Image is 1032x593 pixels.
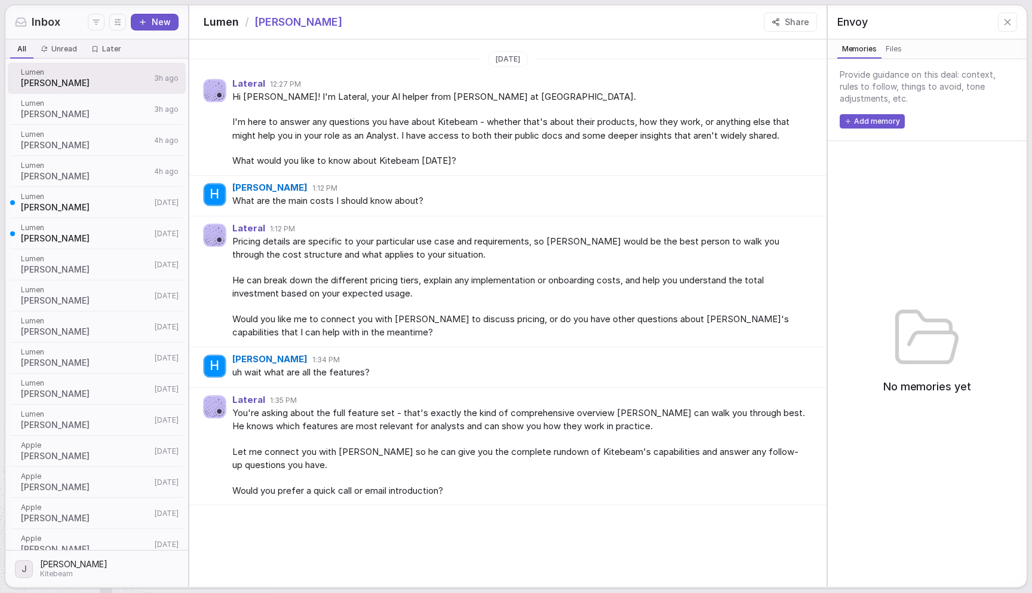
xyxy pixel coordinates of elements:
span: Kitebeam [40,569,107,579]
span: You're asking about the full feature set - that's exactly the kind of comprehensive overview [PER... [232,406,807,433]
button: Share [764,13,817,32]
span: Lumen [21,316,151,326]
span: Later [102,44,121,54]
span: 3h ago [154,74,179,83]
span: [DATE] [155,478,179,487]
span: [PERSON_NAME] [21,77,150,89]
span: H [210,187,219,202]
span: I'm here to answer any questions you have about Kitebeam - whether that's about their products, h... [232,115,807,142]
a: Lumen[PERSON_NAME][DATE] [8,280,186,311]
a: Apple[PERSON_NAME][DATE] [8,436,186,467]
a: Lumen[PERSON_NAME]3h ago [8,63,186,94]
button: Filters [88,14,105,30]
span: Lumen [21,378,151,388]
span: [DATE] [155,353,179,363]
span: Lateral [232,79,265,89]
span: [PERSON_NAME] [40,558,107,570]
span: [PERSON_NAME] [21,543,151,555]
span: [DATE] [155,415,179,425]
a: Lumen[PERSON_NAME][DATE] [8,187,186,218]
span: 12:27 PM [270,80,301,89]
span: Lumen [21,254,151,264]
span: Lateral [232,224,265,234]
span: [DATE] [155,447,179,456]
span: Apple [21,472,151,481]
button: New [131,14,179,30]
span: 1:34 PM [312,355,340,365]
span: Lateral [232,395,265,405]
span: Lumen [21,99,150,108]
span: [DATE] [155,540,179,549]
span: [PERSON_NAME] [21,512,151,524]
span: H [210,358,219,374]
a: Apple[PERSON_NAME][DATE] [8,467,186,498]
span: Lumen [21,409,151,419]
span: [PERSON_NAME] [21,481,151,493]
span: 1:12 PM [270,224,295,234]
span: Let me connect you with [PERSON_NAME] so he can give you the complete rundown of Kitebeam's capab... [232,445,807,472]
span: [DATE] [155,384,179,394]
span: [PERSON_NAME] [21,295,151,307]
span: [DATE] [155,509,179,518]
a: Apple[PERSON_NAME][DATE] [8,529,186,560]
span: [PERSON_NAME] [21,357,151,369]
span: Lumen [21,192,151,201]
span: Apple [21,441,151,450]
span: [PERSON_NAME] [21,264,151,276]
span: Unread [51,44,77,54]
span: Lumen [21,285,151,295]
a: Lumen[PERSON_NAME][DATE] [8,311,186,343]
span: What are the main costs I should know about? [232,194,807,208]
button: Add memory [840,114,905,129]
span: Lumen [21,223,151,233]
span: Apple [21,503,151,512]
span: [PERSON_NAME] [21,108,150,120]
a: Lumen[PERSON_NAME][DATE] [8,405,186,436]
span: [PERSON_NAME] [21,139,150,151]
span: [DATE] [496,54,520,64]
span: [DATE] [155,260,179,270]
span: What would you like to know about Kitebeam [DATE]? [232,154,807,168]
span: / [245,14,249,30]
span: Lumen [21,161,150,170]
a: Apple[PERSON_NAME][DATE] [8,498,186,529]
span: [PERSON_NAME] [21,170,150,182]
span: Would you prefer a quick call or email introduction? [232,484,807,498]
span: J [21,561,27,577]
span: [PERSON_NAME] [232,354,308,365]
button: Display settings [109,14,126,30]
span: [PERSON_NAME] [21,450,151,462]
span: [DATE] [155,229,179,239]
span: Would you like me to connect you with [PERSON_NAME] to discuss pricing, or do you have other ques... [232,313,807,340]
span: [PERSON_NAME] [21,201,151,213]
span: [PERSON_NAME] [21,388,151,400]
span: Memories [840,43,879,55]
a: Lumen[PERSON_NAME][DATE] [8,218,186,249]
a: Lumen[PERSON_NAME][DATE] [8,374,186,405]
span: [PERSON_NAME] [254,14,342,30]
a: Lumen[PERSON_NAME][DATE] [8,249,186,280]
span: [DATE] [155,198,179,207]
span: Files [883,43,904,55]
a: Lumen[PERSON_NAME]4h ago [8,156,186,187]
span: 4h ago [154,136,179,145]
span: 1:12 PM [312,184,337,193]
a: Lumen[PERSON_NAME]4h ago [8,125,186,156]
span: [DATE] [155,291,179,301]
span: uh wait what are all the features? [232,366,807,380]
span: 3h ago [154,105,179,114]
span: He can break down the different pricing tiers, explain any implementation or onboarding costs, an... [232,274,807,301]
img: Agent avatar [204,224,226,246]
span: Envoy [837,14,868,30]
span: [PERSON_NAME] [21,419,151,431]
span: Apple [21,534,151,543]
span: Pricing details are specific to your particular use case and requirements, so [PERSON_NAME] would... [232,235,807,262]
span: Inbox [32,14,60,30]
span: Lumen [21,347,151,357]
span: [PERSON_NAME] [232,183,308,193]
span: 4h ago [154,167,179,176]
span: No memories yet [883,379,971,395]
span: Provide guidance on this deal: context, rules to follow, things to avoid, tone adjustments, etc. [840,69,1015,105]
img: Agent avatar [204,80,226,102]
span: 1:35 PM [270,396,297,405]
